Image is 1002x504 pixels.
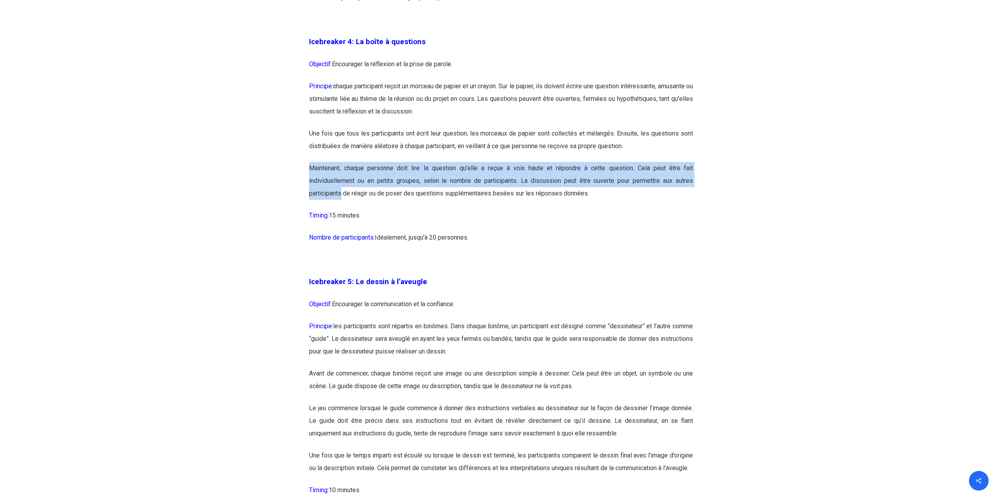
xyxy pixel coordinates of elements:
p: Une fois que le temps imparti est écoulé ou lorsque le dessin est terminé, les participants compa... [309,449,693,484]
p: 15 minutes [309,209,693,231]
span: Icebreaker 4: La boîte à questions [309,37,426,46]
span: Nombre de participants: [309,234,375,241]
p: les participants sont répartis en binômes. Dans chaque binôme, un participant est désigné comme “... [309,320,693,367]
span: Timing: [309,486,329,494]
p: Encourager la communication et la confiance. [309,298,693,320]
p: Encourager la réflexion et la prise de parole. [309,58,693,80]
p: Avant de commencer, chaque binôme reçoit une image ou une description simple à dessiner. Cela peu... [309,367,693,402]
span: Objectif: [309,300,332,308]
span: Timing: [309,212,329,219]
span: Icebreaker 5: Le dessin à l’aveugle [309,277,427,286]
p: Idéalement, jusqu’à 20 personnes. [309,231,693,253]
span: c [333,82,336,90]
p: Une fois que tous les participants ont écrit leur question, les morceaux de papier sont collectés... [309,127,693,162]
span: Objectif: [309,60,332,68]
span: Principe: [309,82,336,90]
span: Principe: [309,322,333,330]
p: Maintenant, chaque personne doit lire la question qu’elle a reçue à voix haute et répondre à cett... [309,162,693,209]
p: Le jeu commence lorsque le guide commence à donner des instructions verbales au dessinateur sur l... [309,402,693,449]
p: haque participant reçoit un morceau de papier et un crayon. Sur le papier, ils doivent écrire une... [309,80,693,127]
